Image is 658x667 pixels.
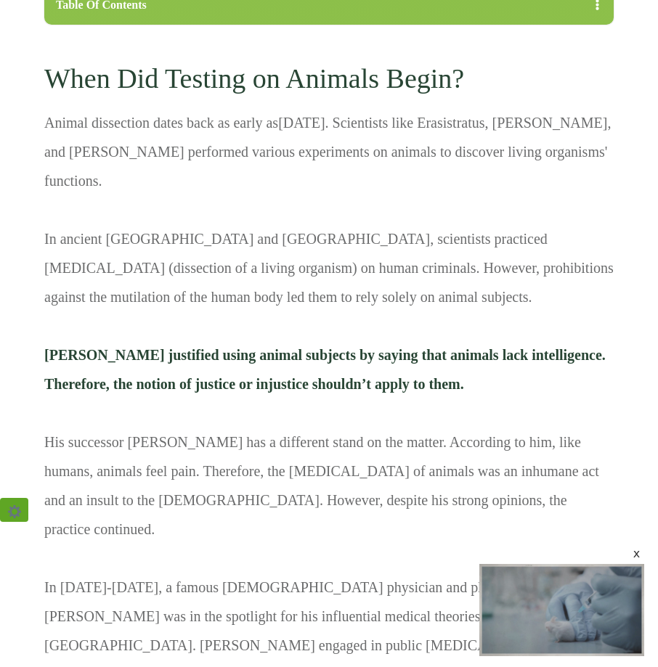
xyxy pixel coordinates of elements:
div: Video Player [479,564,644,656]
a: [DATE] [278,115,325,131]
div: x [630,548,642,560]
span: [PERSON_NAME] justified using animal subjects by saying that animals lack intelligence. Therefore... [44,347,606,392]
img: ⚙ [8,505,21,518]
h2: When Did Testing on Animals Begin? [44,41,614,107]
